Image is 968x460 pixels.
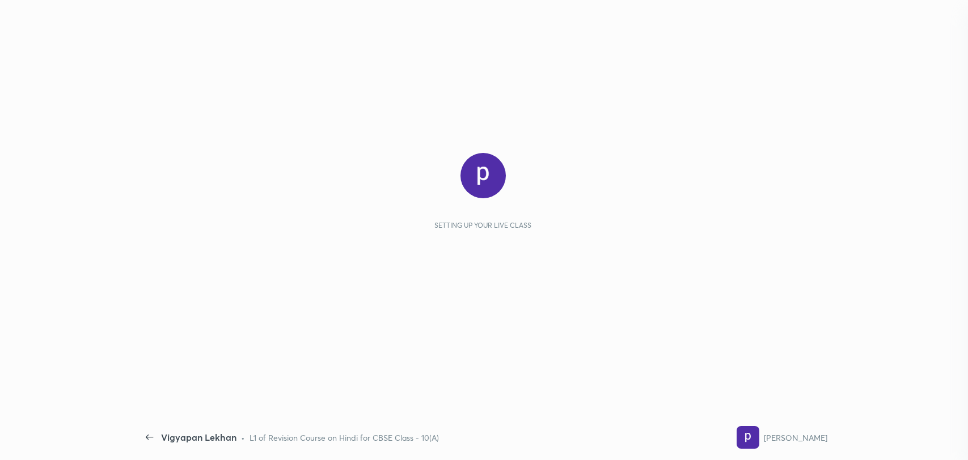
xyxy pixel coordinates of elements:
[460,153,506,198] img: fe5e615f634848a0bdba5bb5a11f7c54.82354728_3
[434,221,531,229] div: Setting up your live class
[737,426,759,449] img: fe5e615f634848a0bdba5bb5a11f7c54.82354728_3
[764,432,827,444] div: [PERSON_NAME]
[161,431,236,444] div: Vigyapan Lekhan
[241,432,245,444] div: •
[250,432,439,444] div: L1 of Revision Course on Hindi for CBSE Class - 10(A)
